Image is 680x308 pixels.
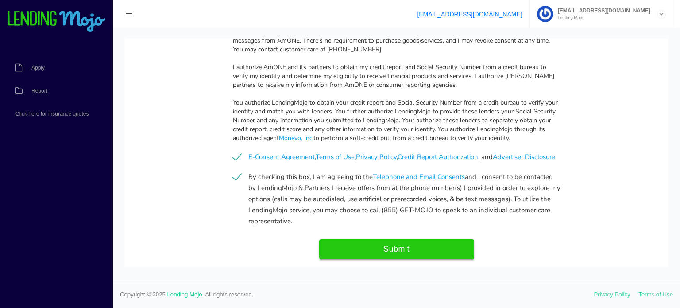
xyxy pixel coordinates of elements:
small: Lending Mojo [553,16,650,20]
img: Profile image [537,6,553,22]
img: logo-small.png [7,11,106,33]
a: Lending Mojo [167,291,202,298]
a: Telephone and Email Consents [248,134,340,143]
a: Monevo, Inc. [154,95,189,104]
span: Copyright © 2025. . All rights reserved. [120,290,594,299]
input: Submit [194,201,349,221]
a: Privacy Policy [231,114,272,123]
span: , , , , and [108,113,430,124]
span: By checking this box, I am agreeing to the and I consent to be contacted by LendingMojo & Partner... [108,133,436,144]
div: I authorize AmONE and its partners to obtain my credit report and Social Security Number from a c... [108,24,436,51]
span: [EMAIL_ADDRESS][DOMAIN_NAME] [553,8,650,13]
a: Credit Report Authorization [273,114,353,123]
a: Advertiser Disclosure [368,114,430,123]
a: Terms of Use [638,291,673,298]
span: Apply [31,65,45,70]
span: Click here for insurance quotes [15,111,89,117]
span: Report [31,88,47,94]
a: Privacy Policy [594,291,630,298]
a: [EMAIL_ADDRESS][DOMAIN_NAME] [417,11,522,18]
a: E-Consent Agreement [124,114,190,123]
div: You authorize LendingMojo to obtain your credit report and Social Security Number from a credit b... [108,60,436,104]
a: Terms of Use [191,114,230,123]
